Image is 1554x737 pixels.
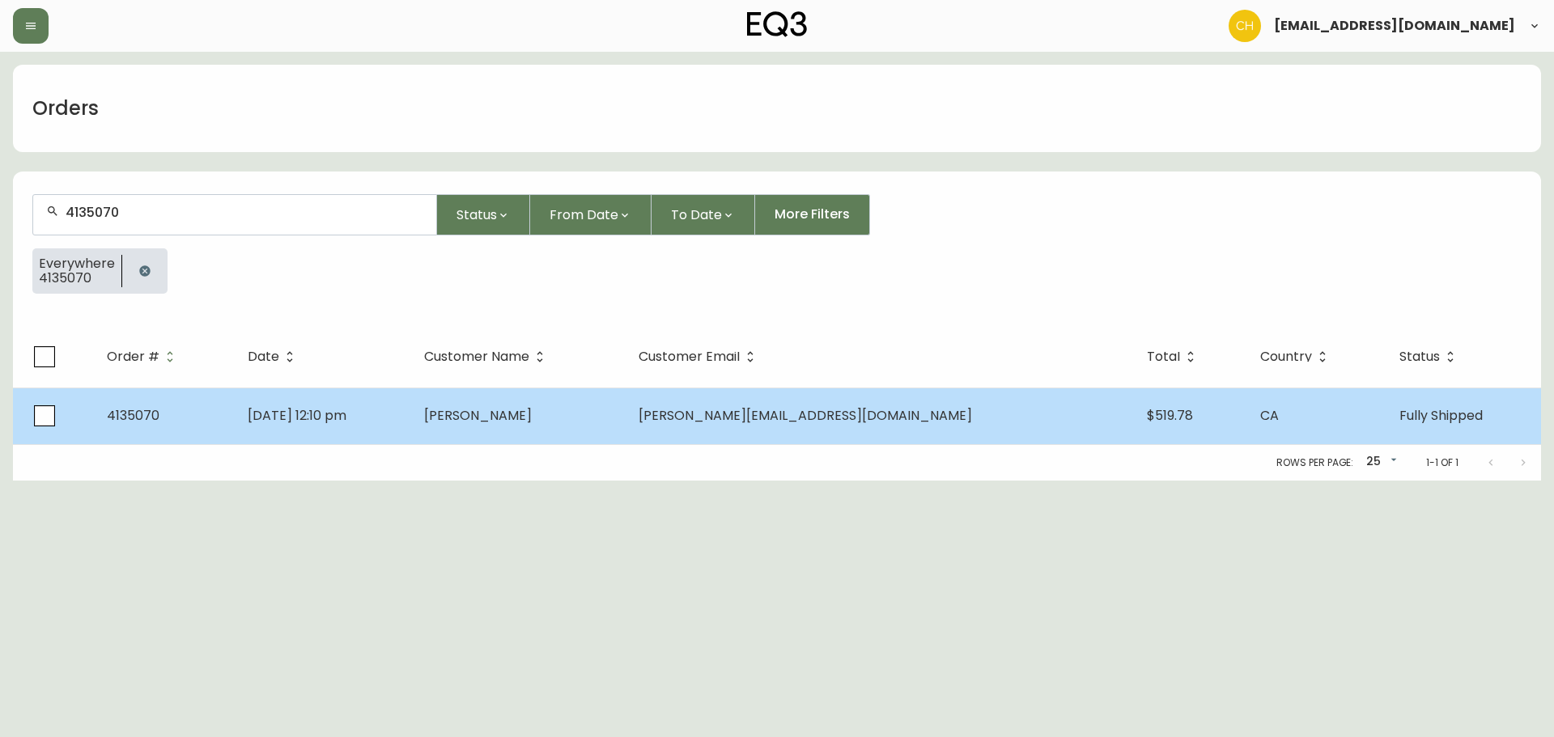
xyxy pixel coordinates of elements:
span: [EMAIL_ADDRESS][DOMAIN_NAME] [1274,19,1515,32]
button: From Date [530,194,652,235]
span: Order # [107,352,159,362]
img: logo [747,11,807,37]
span: Date [248,349,300,364]
span: To Date [671,205,722,225]
span: Total [1147,349,1201,364]
span: Everywhere [39,256,115,271]
span: 4135070 [107,406,159,425]
img: 6288462cea190ebb98a2c2f3c744dd7e [1229,10,1261,42]
p: Rows per page: [1276,455,1353,470]
span: More Filters [775,205,850,223]
span: CA [1260,406,1279,425]
button: More Filters [755,194,870,235]
span: Customer Name [424,349,550,364]
span: Status [1399,349,1461,364]
span: 4135070 [39,271,115,286]
span: [PERSON_NAME][EMAIL_ADDRESS][DOMAIN_NAME] [639,406,972,425]
span: [PERSON_NAME] [424,406,532,425]
span: $519.78 [1147,406,1193,425]
span: Customer Email [639,349,761,364]
span: Country [1260,349,1333,364]
h1: Orders [32,95,99,122]
button: Status [437,194,530,235]
input: Search [66,205,423,220]
span: Order # [107,349,180,364]
span: Total [1147,352,1180,362]
span: Customer Email [639,352,740,362]
span: Status [456,205,497,225]
span: Country [1260,352,1312,362]
div: 25 [1360,449,1400,476]
button: To Date [652,194,755,235]
span: Fully Shipped [1399,406,1483,425]
p: 1-1 of 1 [1426,455,1458,470]
span: Status [1399,352,1440,362]
span: From Date [550,205,618,225]
span: Date [248,352,279,362]
span: [DATE] 12:10 pm [248,406,346,425]
span: Customer Name [424,352,529,362]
